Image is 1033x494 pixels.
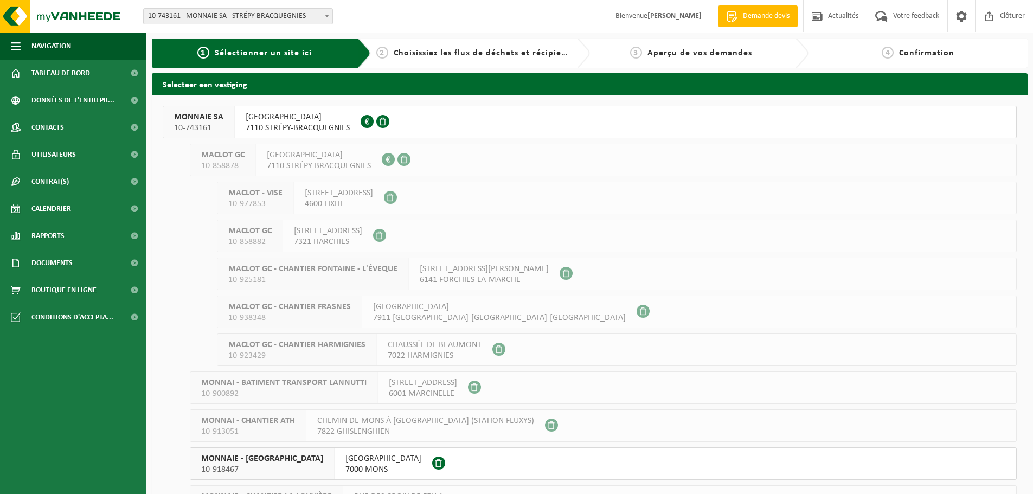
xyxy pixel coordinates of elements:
[201,150,245,161] span: MACLOT GC
[246,112,350,123] span: [GEOGRAPHIC_DATA]
[174,112,223,123] span: MONNAIE SA
[376,47,388,59] span: 2
[389,388,457,399] span: 6001 MARCINELLE
[345,453,421,464] span: [GEOGRAPHIC_DATA]
[228,198,283,209] span: 10-977853
[201,388,367,399] span: 10-900892
[246,123,350,133] span: 7110 STRÉPY-BRACQUEGNIES
[152,73,1028,94] h2: Selecteer een vestiging
[228,274,397,285] span: 10-925181
[228,339,365,350] span: MACLOT GC - CHANTIER HARMIGNIES
[31,195,71,222] span: Calendrier
[740,11,792,22] span: Demande devis
[373,312,626,323] span: 7911 [GEOGRAPHIC_DATA]-[GEOGRAPHIC_DATA]-[GEOGRAPHIC_DATA]
[31,304,113,331] span: Conditions d'accepta...
[201,453,323,464] span: MONNAIE - [GEOGRAPHIC_DATA]
[201,377,367,388] span: MONNAI - BATIMENT TRANSPORT LANNUTTI
[31,222,65,249] span: Rapports
[228,188,283,198] span: MACLOT - VISE
[228,226,272,236] span: MACLOT GC
[215,49,312,57] span: Sélectionner un site ici
[420,274,549,285] span: 6141 FORCHIES-LA-MARCHE
[267,161,371,171] span: 7110 STRÉPY-BRACQUEGNIES
[174,123,223,133] span: 10-743161
[882,47,894,59] span: 4
[31,168,69,195] span: Contrat(s)
[201,161,245,171] span: 10-858878
[317,415,534,426] span: CHEMIN DE MONS À [GEOGRAPHIC_DATA] (STATION FLUXYS)
[163,106,1017,138] button: MONNAIE SA 10-743161 [GEOGRAPHIC_DATA]7110 STRÉPY-BRACQUEGNIES
[294,236,362,247] span: 7321 HARCHIES
[197,47,209,59] span: 1
[389,377,457,388] span: [STREET_ADDRESS]
[294,226,362,236] span: [STREET_ADDRESS]
[228,312,351,323] span: 10-938348
[345,464,421,475] span: 7000 MONS
[31,87,114,114] span: Données de l'entrepr...
[647,49,752,57] span: Aperçu de vos demandes
[201,415,295,426] span: MONNAI - CHANTIER ATH
[373,301,626,312] span: [GEOGRAPHIC_DATA]
[228,236,272,247] span: 10-858882
[201,426,295,437] span: 10-913051
[647,12,702,20] strong: [PERSON_NAME]
[228,301,351,312] span: MACLOT GC - CHANTIER FRASNES
[144,9,332,24] span: 10-743161 - MONNAIE SA - STRÉPY-BRACQUEGNIES
[630,47,642,59] span: 3
[190,447,1017,480] button: MONNAIE - [GEOGRAPHIC_DATA] 10-918467 [GEOGRAPHIC_DATA]7000 MONS
[305,198,373,209] span: 4600 LIXHE
[201,464,323,475] span: 10-918467
[267,150,371,161] span: [GEOGRAPHIC_DATA]
[31,33,71,60] span: Navigation
[31,114,64,141] span: Contacts
[317,426,534,437] span: 7822 GHISLENGHIEN
[31,277,97,304] span: Boutique en ligne
[388,350,482,361] span: 7022 HARMIGNIES
[394,49,574,57] span: Choisissiez les flux de déchets et récipients
[228,264,397,274] span: MACLOT GC - CHANTIER FONTAINE - L'ÉVEQUE
[31,141,76,168] span: Utilisateurs
[143,8,333,24] span: 10-743161 - MONNAIE SA - STRÉPY-BRACQUEGNIES
[31,60,90,87] span: Tableau de bord
[899,49,954,57] span: Confirmation
[305,188,373,198] span: [STREET_ADDRESS]
[31,249,73,277] span: Documents
[420,264,549,274] span: [STREET_ADDRESS][PERSON_NAME]
[228,350,365,361] span: 10-923429
[388,339,482,350] span: CHAUSSÉE DE BEAUMONT
[718,5,798,27] a: Demande devis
